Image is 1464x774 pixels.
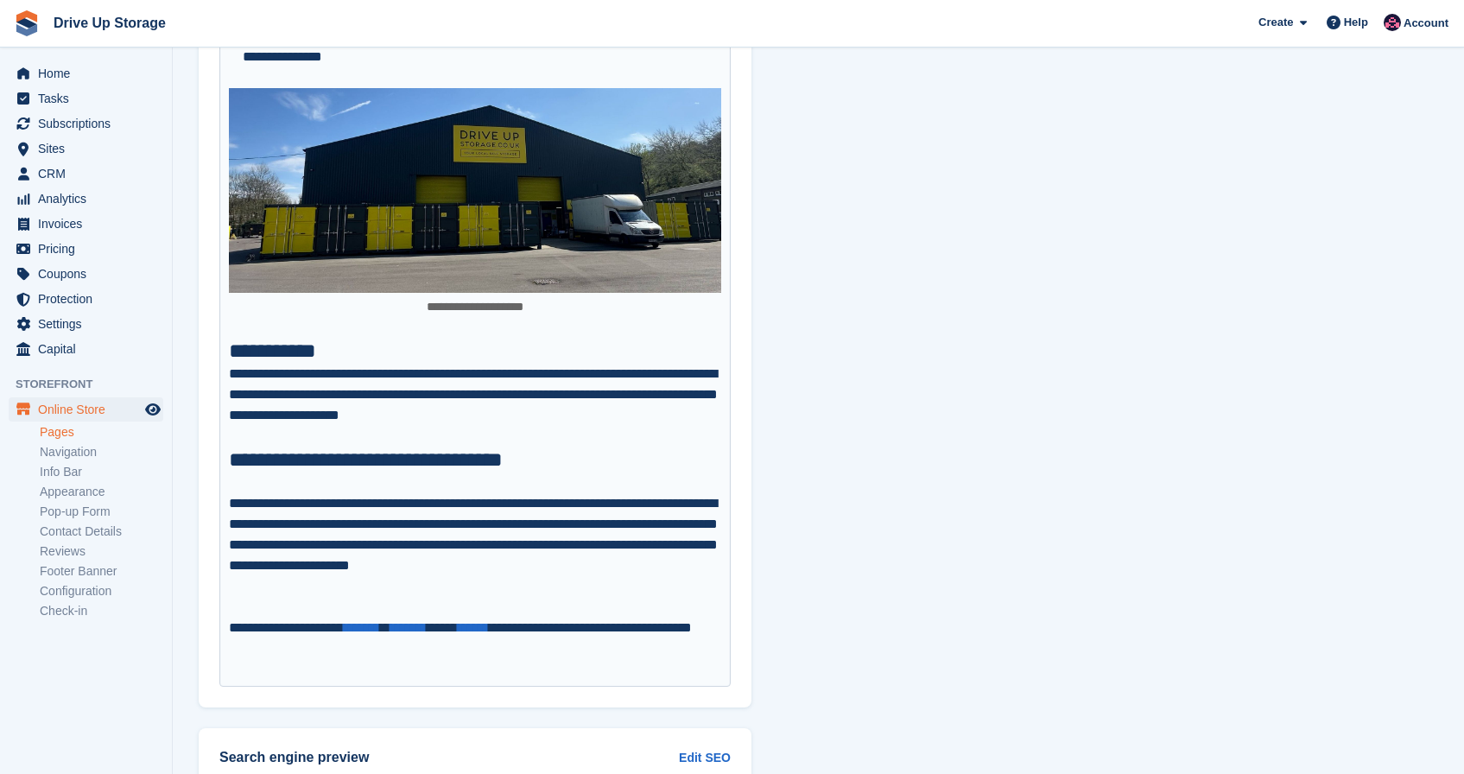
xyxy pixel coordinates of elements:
img: Stroud.jpg [229,88,722,294]
a: Reviews [40,543,163,560]
span: Help [1344,14,1368,31]
span: Coupons [38,262,142,286]
a: menu [9,287,163,311]
a: Pages [40,424,163,441]
h2: Search engine preview [219,750,679,765]
a: Configuration [40,583,163,600]
a: Drive Up Storage [47,9,173,37]
a: menu [9,237,163,261]
span: Tasks [38,86,142,111]
span: Account [1404,15,1448,32]
a: menu [9,397,163,422]
a: menu [9,61,163,86]
a: Pop-up Form [40,504,163,520]
a: menu [9,136,163,161]
a: Edit SEO [679,749,731,767]
span: Settings [38,312,142,336]
a: Footer Banner [40,563,163,580]
a: Appearance [40,484,163,500]
a: menu [9,86,163,111]
a: menu [9,111,163,136]
span: CRM [38,162,142,186]
span: Storefront [16,376,172,393]
a: Contact Details [40,523,163,540]
a: menu [9,162,163,186]
a: menu [9,212,163,236]
span: Pricing [38,237,142,261]
img: stora-icon-8386f47178a22dfd0bd8f6a31ec36ba5ce8667c1dd55bd0f319d3a0aa187defe.svg [14,10,40,36]
a: menu [9,262,163,286]
span: Protection [38,287,142,311]
a: menu [9,337,163,361]
a: Preview store [143,399,163,420]
span: Online Store [38,397,142,422]
a: Check-in [40,603,163,619]
a: menu [9,312,163,336]
span: Sites [38,136,142,161]
span: Analytics [38,187,142,211]
span: Home [38,61,142,86]
a: Info Bar [40,464,163,480]
img: Will Google Ads [1384,14,1401,31]
span: Create [1258,14,1293,31]
span: Invoices [38,212,142,236]
a: Navigation [40,444,163,460]
a: menu [9,187,163,211]
span: Capital [38,337,142,361]
span: Subscriptions [38,111,142,136]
